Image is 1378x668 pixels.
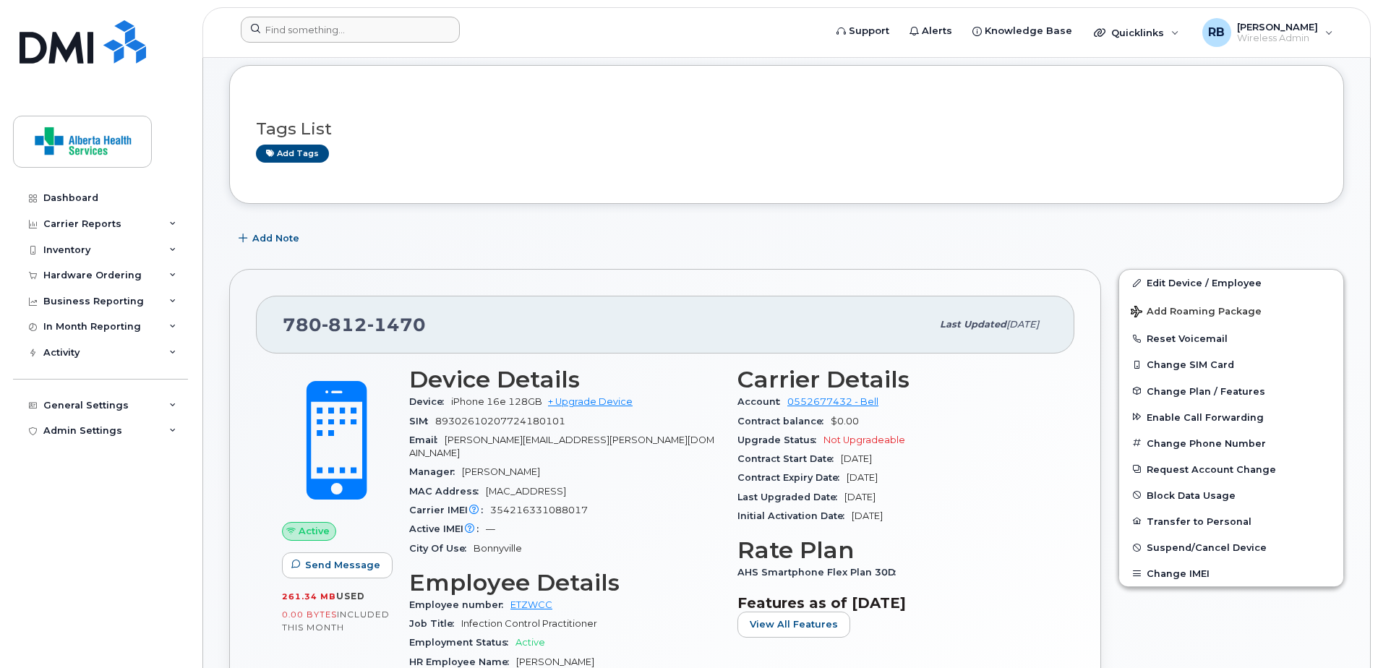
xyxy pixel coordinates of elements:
[451,396,542,407] span: iPhone 16e 128GB
[1119,404,1343,430] button: Enable Call Forwarding
[737,367,1048,393] h3: Carrier Details
[474,543,522,554] span: Bonnyville
[750,617,838,631] span: View All Features
[1119,534,1343,560] button: Suspend/Cancel Device
[1119,270,1343,296] a: Edit Device / Employee
[1119,482,1343,508] button: Block Data Usage
[409,618,461,629] span: Job Title
[1147,542,1267,553] span: Suspend/Cancel Device
[409,570,720,596] h3: Employee Details
[1119,456,1343,482] button: Request Account Change
[486,523,495,534] span: —
[1111,27,1164,38] span: Quicklinks
[461,618,597,629] span: Infection Control Practitioner
[737,594,1048,612] h3: Features as of [DATE]
[409,543,474,554] span: City Of Use
[1237,33,1318,44] span: Wireless Admin
[409,599,510,610] span: Employee number
[1119,430,1343,456] button: Change Phone Number
[1147,385,1265,396] span: Change Plan / Features
[852,510,883,521] span: [DATE]
[1084,18,1189,47] div: Quicklinks
[283,314,426,335] span: 780
[1119,351,1343,377] button: Change SIM Card
[510,599,552,610] a: ETZWCC
[899,17,962,46] a: Alerts
[940,319,1006,330] span: Last updated
[409,523,486,534] span: Active IMEI
[282,609,337,620] span: 0.00 Bytes
[490,505,588,515] span: 354216331088017
[435,416,565,427] span: 89302610207724180101
[849,24,889,38] span: Support
[305,558,380,572] span: Send Message
[282,552,393,578] button: Send Message
[737,396,787,407] span: Account
[737,472,847,483] span: Contract Expiry Date
[516,656,594,667] span: [PERSON_NAME]
[282,591,336,601] span: 261.34 MB
[841,453,872,464] span: [DATE]
[409,434,714,458] span: [PERSON_NAME][EMAIL_ADDRESS][PERSON_NAME][DOMAIN_NAME]
[256,120,1317,138] h3: Tags List
[515,637,545,648] span: Active
[486,486,566,497] span: [MAC_ADDRESS]
[737,567,903,578] span: AHS Smartphone Flex Plan 30D
[1192,18,1343,47] div: Ryan Ballesteros
[1208,24,1225,41] span: RB
[847,472,878,483] span: [DATE]
[737,453,841,464] span: Contract Start Date
[1119,560,1343,586] button: Change IMEI
[962,17,1082,46] a: Knowledge Base
[462,466,540,477] span: [PERSON_NAME]
[409,637,515,648] span: Employment Status
[737,434,823,445] span: Upgrade Status
[737,537,1048,563] h3: Rate Plan
[831,416,859,427] span: $0.00
[409,656,516,667] span: HR Employee Name
[548,396,633,407] a: + Upgrade Device
[409,416,435,427] span: SIM
[409,367,720,393] h3: Device Details
[409,466,462,477] span: Manager
[1006,319,1039,330] span: [DATE]
[336,591,365,601] span: used
[1119,296,1343,325] button: Add Roaming Package
[1147,411,1264,422] span: Enable Call Forwarding
[922,24,952,38] span: Alerts
[229,226,312,252] button: Add Note
[409,505,490,515] span: Carrier IMEI
[367,314,426,335] span: 1470
[826,17,899,46] a: Support
[844,492,876,502] span: [DATE]
[1119,508,1343,534] button: Transfer to Personal
[737,510,852,521] span: Initial Activation Date
[985,24,1072,38] span: Knowledge Base
[252,231,299,245] span: Add Note
[787,396,878,407] a: 0552677432 - Bell
[823,434,905,445] span: Not Upgradeable
[737,612,850,638] button: View All Features
[409,434,445,445] span: Email
[299,524,330,538] span: Active
[409,486,486,497] span: MAC Address
[1119,378,1343,404] button: Change Plan / Features
[409,396,451,407] span: Device
[1131,306,1262,320] span: Add Roaming Package
[1119,325,1343,351] button: Reset Voicemail
[241,17,460,43] input: Find something...
[1237,21,1318,33] span: [PERSON_NAME]
[256,145,329,163] a: Add tags
[737,492,844,502] span: Last Upgraded Date
[322,314,367,335] span: 812
[737,416,831,427] span: Contract balance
